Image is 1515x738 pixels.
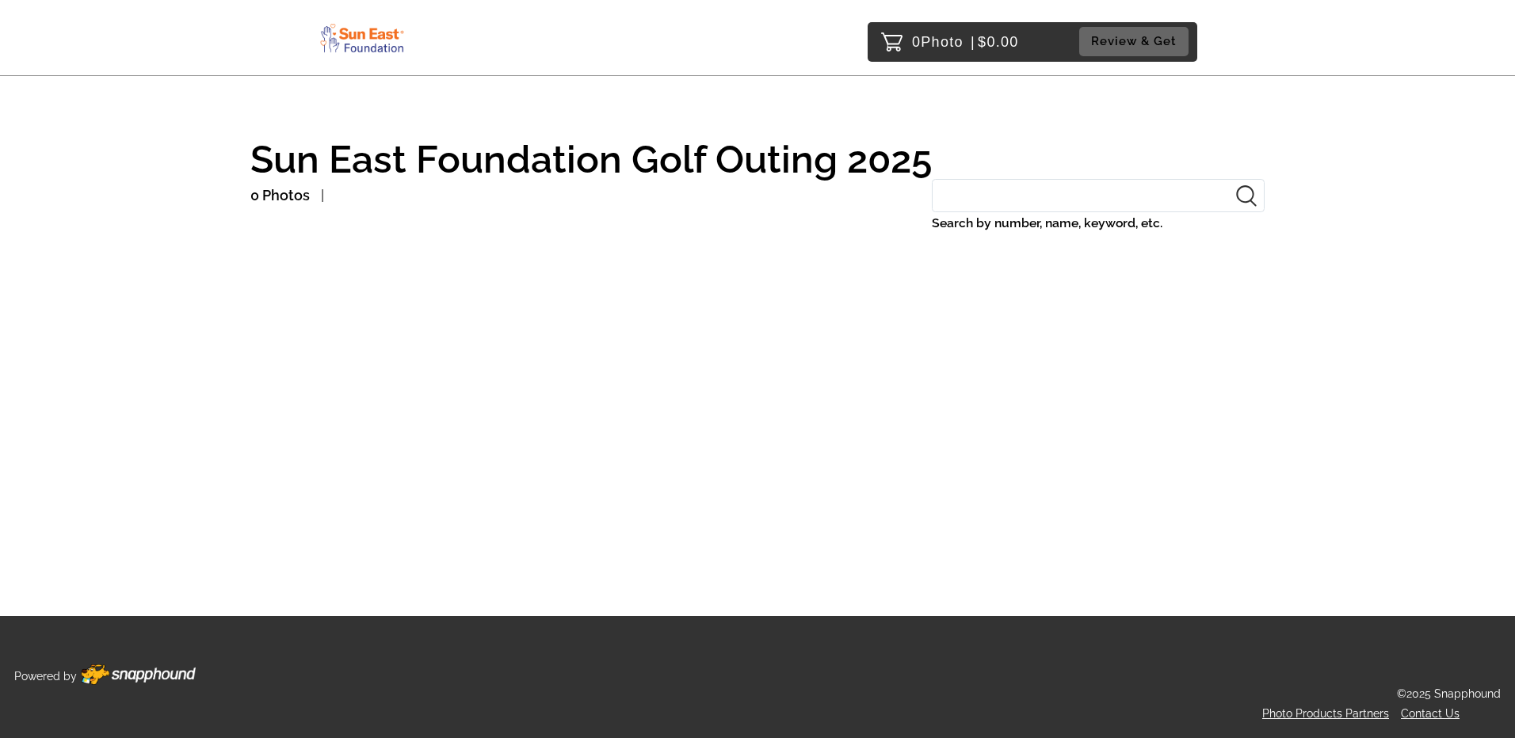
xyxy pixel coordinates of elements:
span: Photo [921,29,964,55]
p: Powered by [14,667,77,687]
a: Contact Us [1401,707,1460,720]
button: Review & Get [1079,27,1189,56]
p: ©2025 Snapphound [1397,684,1501,704]
img: Footer [81,664,196,685]
p: 0 $0.00 [912,29,1019,55]
a: Review & Get [1079,27,1193,56]
a: Photo Products Partners [1262,707,1389,720]
span: | [971,34,975,50]
p: 0 Photos [250,183,310,208]
label: Search by number, name, keyword, etc. [932,212,1265,234]
img: Snapphound Logo [318,20,406,55]
h1: Sun East Foundation Golf Outing 2025 [250,139,1265,179]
